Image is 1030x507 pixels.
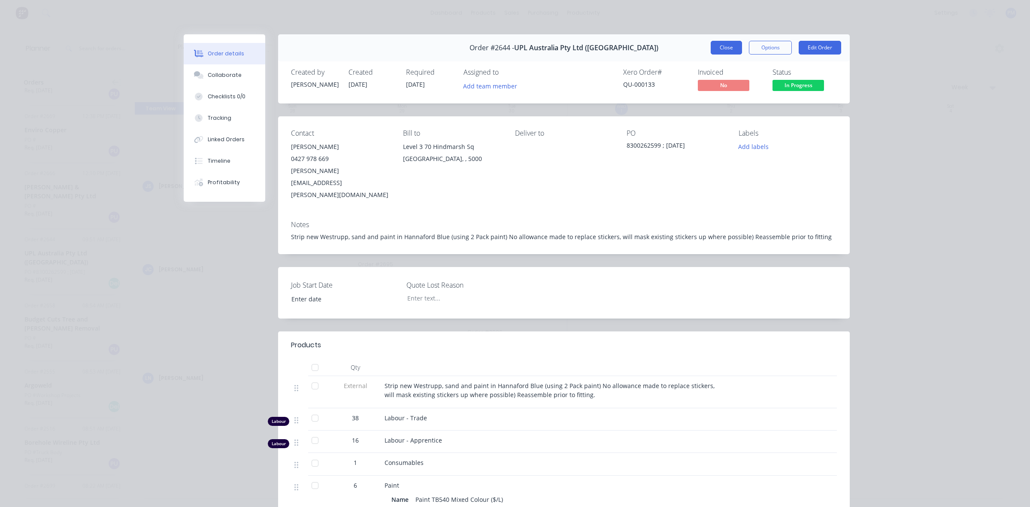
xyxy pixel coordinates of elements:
button: Add team member [463,80,522,91]
span: UPL Australia Pty Ltd ([GEOGRAPHIC_DATA]) [514,44,658,52]
div: [PERSON_NAME][EMAIL_ADDRESS][PERSON_NAME][DOMAIN_NAME] [291,165,389,201]
div: Invoiced [698,68,762,76]
span: 38 [352,413,359,422]
span: 1 [354,458,357,467]
div: Qty [330,359,381,376]
span: Consumables [385,458,424,467]
span: 16 [352,436,359,445]
div: Level 3 70 Hindmarsh Sq [403,141,501,153]
div: Collaborate [208,71,242,79]
div: [PERSON_NAME] [291,80,338,89]
div: Xero Order # [623,68,688,76]
div: 8300262599 ; [DATE] [627,141,725,153]
button: Order details [184,43,265,64]
span: No [698,80,749,91]
div: PO [627,129,725,137]
label: Job Start Date [291,280,398,290]
div: Timeline [208,157,230,165]
span: [DATE] [406,80,425,88]
div: Labels [739,129,837,137]
div: Notes [291,221,837,229]
div: Order details [208,50,244,58]
button: Add team member [459,80,522,91]
div: 0427 978 669 [291,153,389,165]
button: Collaborate [184,64,265,86]
div: Deliver to [515,129,613,137]
span: External [333,381,378,390]
span: 6 [354,481,357,490]
div: Linked Orders [208,136,245,143]
div: [GEOGRAPHIC_DATA], , 5000 [403,153,501,165]
div: QU-000133 [623,80,688,89]
div: Assigned to [463,68,549,76]
input: Enter date [285,292,392,305]
button: Options [749,41,792,55]
span: Paint [385,481,399,489]
span: Strip new Westrupp, sand and paint in Hannaford Blue (using 2 Pack paint) No allowance made to re... [385,382,716,399]
span: Labour - Apprentice [385,436,442,444]
div: Required [406,68,453,76]
button: Linked Orders [184,129,265,150]
div: Paint TB540 Mixed Colour ($/L) [412,493,506,506]
button: Checklists 0/0 [184,86,265,107]
div: Name [391,493,412,506]
div: Status [772,68,837,76]
label: Quote Lost Reason [406,280,514,290]
button: Tracking [184,107,265,129]
div: Checklists 0/0 [208,93,245,100]
div: Labour [268,417,289,426]
div: Level 3 70 Hindmarsh Sq[GEOGRAPHIC_DATA], , 5000 [403,141,501,168]
div: Contact [291,129,389,137]
div: [PERSON_NAME]0427 978 669[PERSON_NAME][EMAIL_ADDRESS][PERSON_NAME][DOMAIN_NAME] [291,141,389,201]
div: Labour [268,439,289,448]
span: In Progress [772,80,824,91]
div: Products [291,340,321,350]
div: Tracking [208,114,231,122]
button: Edit Order [799,41,841,55]
div: Bill to [403,129,501,137]
div: Strip new Westrupp, sand and paint in Hannaford Blue (using 2 Pack paint) No allowance made to re... [291,232,837,241]
div: [PERSON_NAME] [291,141,389,153]
div: Created [348,68,396,76]
span: Order #2644 - [470,44,514,52]
button: Timeline [184,150,265,172]
span: [DATE] [348,80,367,88]
button: Profitability [184,172,265,193]
div: Profitability [208,179,240,186]
div: Created by [291,68,338,76]
button: In Progress [772,80,824,93]
span: Labour - Trade [385,414,427,422]
button: Close [711,41,742,55]
button: Add labels [734,141,773,152]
